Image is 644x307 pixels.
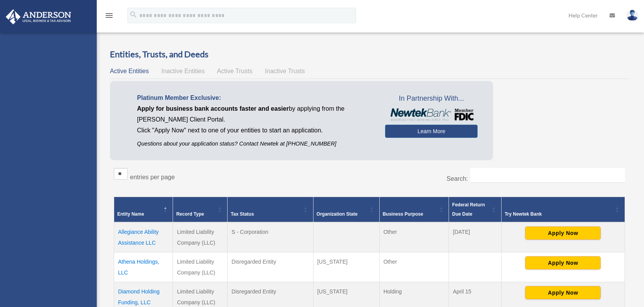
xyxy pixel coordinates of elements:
span: Federal Return Due Date [452,202,485,217]
h3: Entities, Trusts, and Deeds [110,48,629,60]
td: Other [379,252,449,282]
p: Click "Apply Now" next to one of your entities to start an application. [137,125,373,136]
div: Try Newtek Bank [505,209,613,219]
span: Entity Name [117,211,144,217]
th: Business Purpose: Activate to sort [379,197,449,222]
a: Learn More [385,125,478,138]
label: Search: [447,175,468,182]
th: Entity Name: Activate to invert sorting [114,197,173,222]
span: Organization State [317,211,358,217]
button: Apply Now [525,256,601,269]
span: Record Type [176,211,204,217]
td: Disregarded Entity [228,252,313,282]
span: Active Trusts [217,68,253,74]
span: Apply for business bank accounts faster and easier [137,105,289,112]
td: [US_STATE] [313,252,379,282]
i: search [129,10,138,19]
p: Questions about your application status? Contact Newtek at [PHONE_NUMBER] [137,139,373,149]
td: Limited Liability Company (LLC) [173,222,228,252]
label: entries per page [130,174,175,180]
td: Other [379,222,449,252]
img: Anderson Advisors Platinum Portal [3,9,74,24]
th: Record Type: Activate to sort [173,197,228,222]
td: [DATE] [449,222,502,252]
p: Platinum Member Exclusive: [137,93,373,103]
p: by applying from the [PERSON_NAME] Client Portal. [137,103,373,125]
span: In Partnership With... [385,93,478,105]
a: menu [104,14,114,20]
img: User Pic [627,10,638,21]
button: Apply Now [525,286,601,299]
span: Business Purpose [383,211,423,217]
td: Athena Holdings, LLC [114,252,173,282]
img: NewtekBankLogoSM.png [389,108,474,121]
span: Inactive Entities [161,68,205,74]
td: Limited Liability Company (LLC) [173,252,228,282]
th: Try Newtek Bank : Activate to sort [501,197,625,222]
button: Apply Now [525,226,601,240]
span: Active Entities [110,68,149,74]
td: Allegiance Ability Assistance LLC [114,222,173,252]
span: Tax Status [231,211,254,217]
span: Inactive Trusts [265,68,305,74]
th: Organization State: Activate to sort [313,197,379,222]
th: Federal Return Due Date: Activate to sort [449,197,502,222]
th: Tax Status: Activate to sort [228,197,313,222]
i: menu [104,11,114,20]
td: S - Corporation [228,222,313,252]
